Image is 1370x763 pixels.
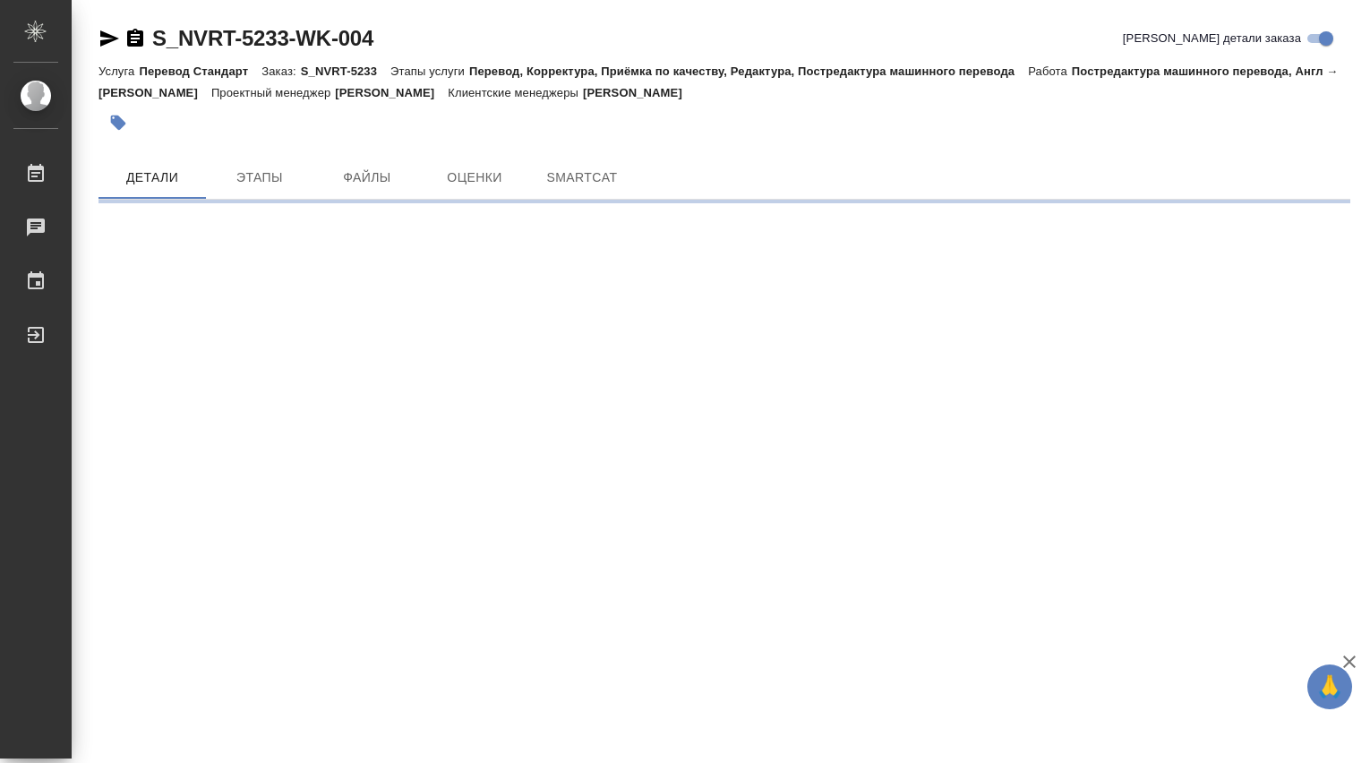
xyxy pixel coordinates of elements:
span: Детали [109,167,195,189]
p: Клиентские менеджеры [448,86,583,99]
p: Перевод Стандарт [139,64,261,78]
p: Заказ: [261,64,300,78]
button: Скопировать ссылку [124,28,146,49]
p: Этапы услуги [390,64,469,78]
a: S_NVRT-5233-WK-004 [152,26,373,50]
p: Работа [1028,64,1072,78]
button: Добавить тэг [98,103,138,142]
p: [PERSON_NAME] [335,86,448,99]
p: Перевод, Корректура, Приёмка по качеству, Редактура, Постредактура машинного перевода [469,64,1028,78]
span: [PERSON_NAME] детали заказа [1123,30,1301,47]
button: 🙏 [1307,664,1352,709]
span: Этапы [217,167,303,189]
p: S_NVRT-5233 [301,64,390,78]
p: Проектный менеджер [211,86,335,99]
span: SmartCat [539,167,625,189]
button: Скопировать ссылку для ЯМессенджера [98,28,120,49]
span: Оценки [432,167,518,189]
span: Файлы [324,167,410,189]
p: Услуга [98,64,139,78]
span: 🙏 [1314,668,1345,706]
p: [PERSON_NAME] [583,86,696,99]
